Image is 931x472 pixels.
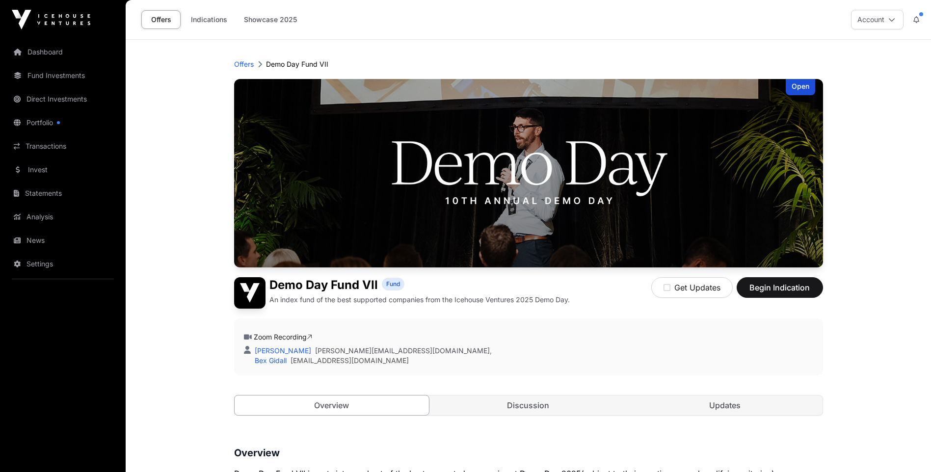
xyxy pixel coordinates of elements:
[185,10,234,29] a: Indications
[8,183,118,204] a: Statements
[235,395,823,415] nav: Tabs
[234,445,823,461] h3: Overview
[651,277,733,298] button: Get Updates
[8,88,118,110] a: Direct Investments
[234,395,430,416] a: Overview
[8,230,118,251] a: News
[12,10,90,29] img: Icehouse Ventures Logo
[8,206,118,228] a: Analysis
[253,346,311,355] a: [PERSON_NAME]
[851,10,904,29] button: Account
[254,333,312,341] a: Zoom Recording
[238,10,303,29] a: Showcase 2025
[234,59,254,69] a: Offers
[8,112,118,133] a: Portfolio
[315,346,490,356] a: [PERSON_NAME][EMAIL_ADDRESS][DOMAIN_NAME]
[291,356,409,366] a: [EMAIL_ADDRESS][DOMAIN_NAME]
[737,277,823,298] button: Begin Indication
[628,395,823,415] a: Updates
[8,135,118,157] a: Transactions
[786,79,815,95] div: Open
[749,282,811,293] span: Begin Indication
[234,277,266,309] img: Demo Day Fund VII
[266,59,328,69] p: Demo Day Fund VII
[386,280,400,288] span: Fund
[269,295,570,305] p: An index fund of the best supported companies from the Icehouse Ventures 2025 Demo Day.
[269,277,378,293] h1: Demo Day Fund VII
[8,159,118,181] a: Invest
[234,79,823,267] img: Demo Day Fund VII
[8,65,118,86] a: Fund Investments
[8,41,118,63] a: Dashboard
[431,395,626,415] a: Discussion
[737,287,823,297] a: Begin Indication
[8,253,118,275] a: Settings
[253,346,492,356] div: ,
[253,356,287,365] a: Bex Gidall
[141,10,181,29] a: Offers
